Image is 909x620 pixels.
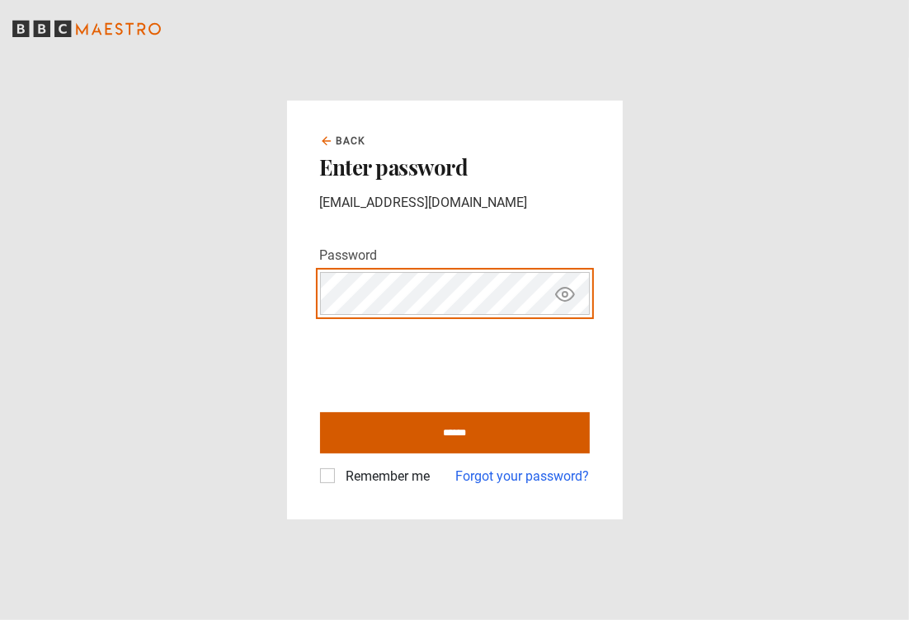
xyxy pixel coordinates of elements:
h2: Enter password [320,155,590,180]
svg: BBC Maestro [12,16,161,41]
p: [EMAIL_ADDRESS][DOMAIN_NAME] [320,193,590,213]
button: Show password [551,279,579,308]
label: Password [320,246,378,265]
label: Remember me [340,467,431,486]
span: Back [337,134,366,148]
a: Back [320,134,366,148]
iframe: reCAPTCHA [320,328,571,392]
a: Forgot your password? [456,467,590,486]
